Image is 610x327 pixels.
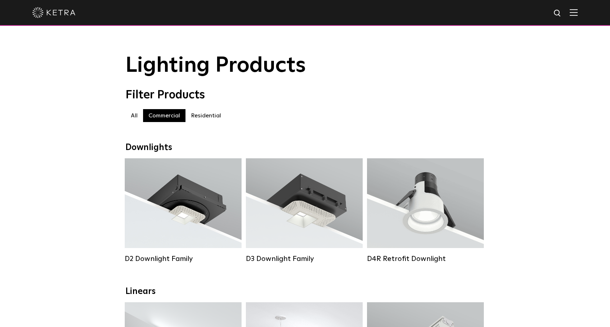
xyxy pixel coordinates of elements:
a: D2 Downlight Family Lumen Output:1200Colors:White / Black / Gloss Black / Silver / Bronze / Silve... [125,158,242,262]
div: D4R Retrofit Downlight [367,254,484,263]
img: search icon [553,9,562,18]
label: All [125,109,143,122]
img: Hamburger%20Nav.svg [570,9,578,16]
img: ketra-logo-2019-white [32,7,75,18]
span: Lighting Products [125,55,306,76]
div: D3 Downlight Family [246,254,363,263]
div: D2 Downlight Family [125,254,242,263]
label: Commercial [143,109,185,122]
a: D4R Retrofit Downlight Lumen Output:800Colors:White / BlackBeam Angles:15° / 25° / 40° / 60°Watta... [367,158,484,262]
a: D3 Downlight Family Lumen Output:700 / 900 / 1100Colors:White / Black / Silver / Bronze / Paintab... [246,158,363,262]
div: Downlights [125,143,485,153]
label: Residential [185,109,226,122]
div: Linears [125,286,485,297]
div: Filter Products [125,88,485,102]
